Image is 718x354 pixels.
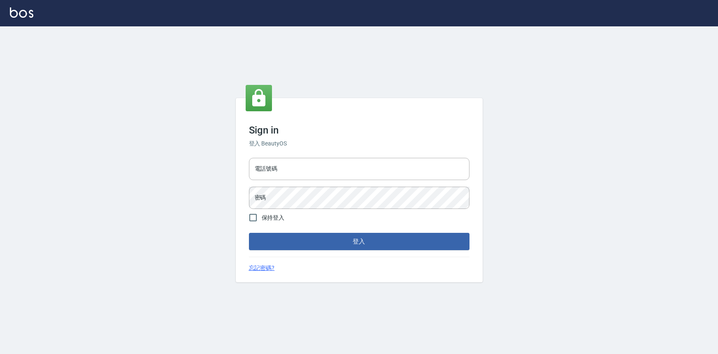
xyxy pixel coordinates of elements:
h6: 登入 BeautyOS [249,139,469,148]
h3: Sign in [249,124,469,136]
button: 登入 [249,233,469,250]
span: 保持登入 [262,213,285,222]
img: Logo [10,7,33,18]
a: 忘記密碼? [249,264,275,272]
